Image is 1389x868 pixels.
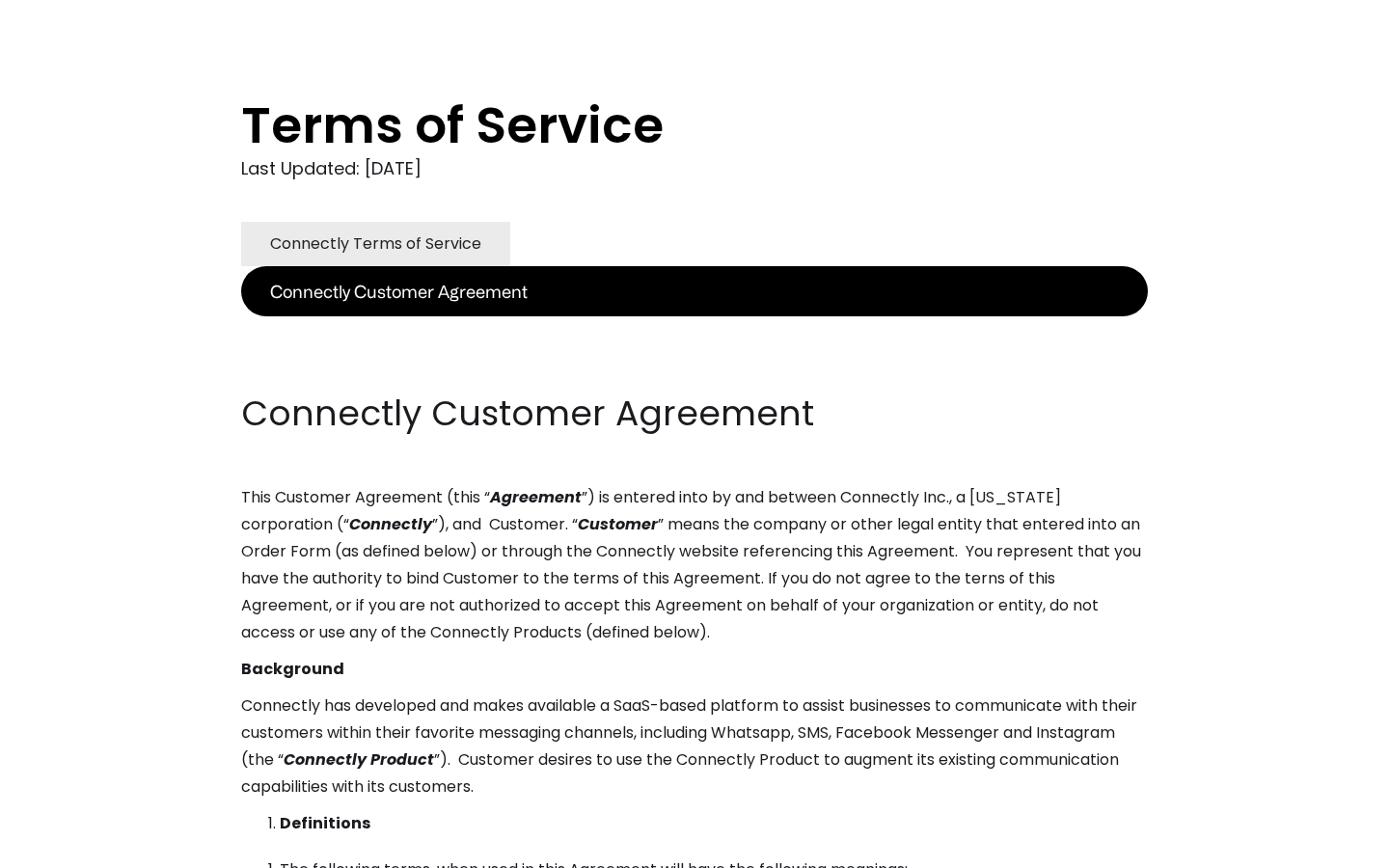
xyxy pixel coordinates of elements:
[241,154,1148,183] div: Last Updated: [DATE]
[241,316,1148,343] p: ‍
[284,748,434,771] em: Connectly Product
[241,390,1148,438] h2: Connectly Customer Agreement
[270,278,528,305] div: Connectly Customer Agreement
[578,513,658,535] em: Customer
[19,832,116,861] aside: Language selected: English
[241,484,1148,646] p: This Customer Agreement (this “ ”) is entered into by and between Connectly Inc., a [US_STATE] co...
[39,834,116,861] ul: Language list
[349,513,432,535] em: Connectly
[270,231,481,258] div: Connectly Terms of Service
[241,96,1071,154] h1: Terms of Service
[241,692,1148,800] p: Connectly has developed and makes available a SaaS-based platform to assist businesses to communi...
[241,658,344,680] strong: Background
[280,812,370,834] strong: Definitions
[490,486,582,508] em: Agreement
[241,353,1148,380] p: ‍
